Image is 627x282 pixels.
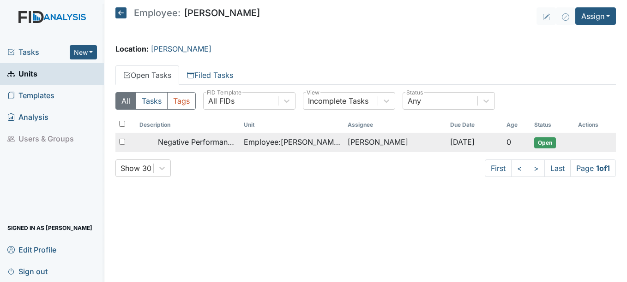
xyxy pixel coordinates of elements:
[240,117,344,133] th: Toggle SortBy
[115,65,179,85] a: Open Tasks
[485,159,616,177] nav: task-pagination
[115,92,196,110] div: Type filter
[70,45,97,59] button: New
[115,7,260,18] h5: [PERSON_NAME]
[121,163,151,174] div: Show 30
[308,95,368,106] div: Incomplete Tasks
[136,92,168,110] button: Tasks
[344,133,446,152] td: [PERSON_NAME]
[151,44,211,53] a: [PERSON_NAME]
[119,121,125,127] input: Toggle All Rows Selected
[574,117,616,133] th: Actions
[115,44,149,53] strong: Location:
[531,117,574,133] th: Toggle SortBy
[450,137,475,147] span: [DATE]
[534,137,556,148] span: Open
[7,110,48,124] span: Analysis
[596,164,610,173] strong: 1 of 1
[446,117,503,133] th: Toggle SortBy
[134,8,181,18] span: Employee:
[179,65,241,85] a: Filed Tasks
[506,137,511,147] span: 0
[485,159,512,177] a: First
[511,159,528,177] a: <
[136,117,240,133] th: Toggle SortBy
[7,242,56,257] span: Edit Profile
[7,47,70,58] a: Tasks
[7,264,48,278] span: Sign out
[575,7,616,25] button: Assign
[544,159,571,177] a: Last
[115,92,616,177] div: Open Tasks
[408,95,421,106] div: Any
[7,88,54,103] span: Templates
[115,92,136,110] button: All
[7,67,37,81] span: Units
[7,221,92,235] span: Signed in as [PERSON_NAME]
[570,159,616,177] span: Page
[244,136,341,147] span: Employee : [PERSON_NAME]
[158,136,236,147] span: Negative Performance Review
[503,117,531,133] th: Toggle SortBy
[344,117,446,133] th: Assignee
[167,92,196,110] button: Tags
[208,95,235,106] div: All FIDs
[528,159,545,177] a: >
